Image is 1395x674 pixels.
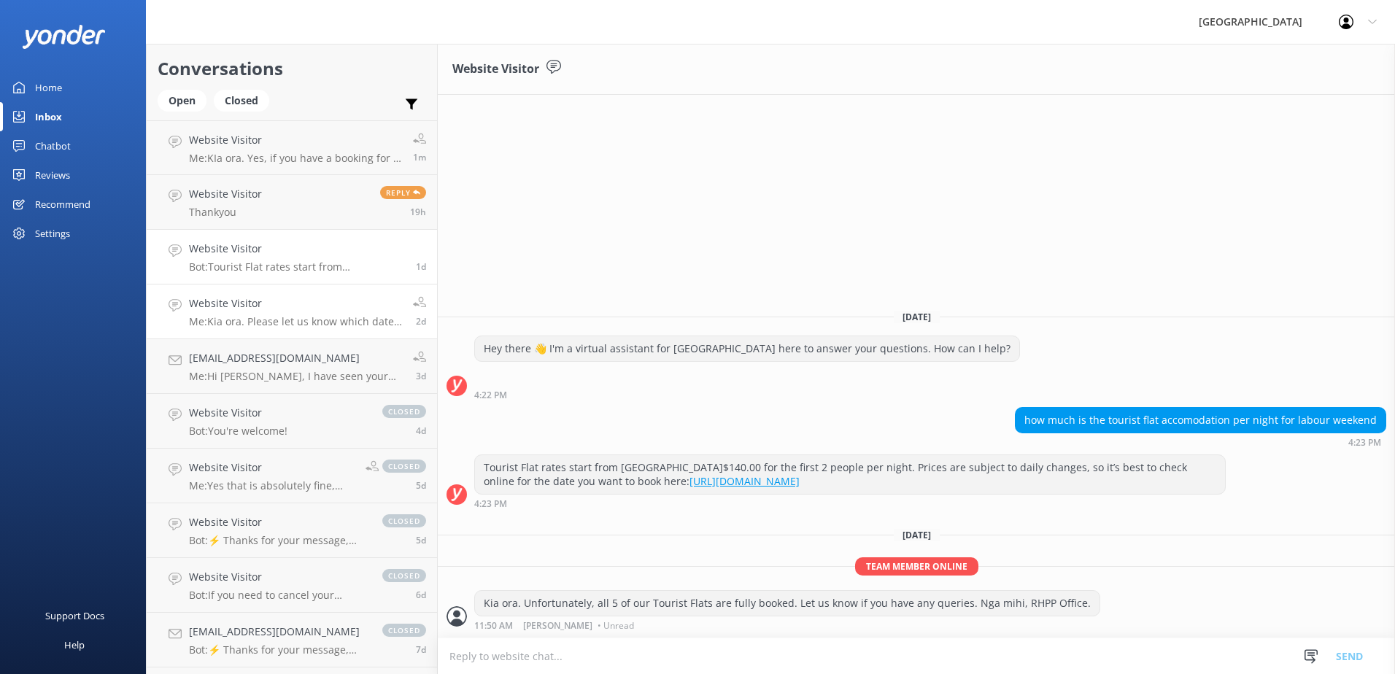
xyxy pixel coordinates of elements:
[22,25,106,49] img: yonder-white-logo.png
[35,131,71,160] div: Chatbot
[189,534,368,547] p: Bot: ⚡ Thanks for your message, we'll get back to you as soon as we can. You're also welcome to k...
[189,260,405,274] p: Bot: Tourist Flat rates start from [GEOGRAPHIC_DATA]$140.00 for the first 2 people per night. Pri...
[189,589,368,602] p: Bot: If you need to cancel your booking, please contact our friendly reception team by email at [...
[1016,408,1386,433] div: how much is the tourist flat accomodation per night for labour weekend
[416,370,426,382] span: Sep 06 2025 10:04am (UTC +12:00) Pacific/Auckland
[214,92,277,108] a: Closed
[474,621,513,630] strong: 11:50 AM
[35,102,62,131] div: Inbox
[189,425,287,438] p: Bot: You're welcome!
[147,175,437,230] a: Website VisitorThankyouReply19h
[474,390,1020,400] div: Sep 07 2025 04:22pm (UTC +12:00) Pacific/Auckland
[382,460,426,473] span: closed
[189,624,368,640] h4: [EMAIL_ADDRESS][DOMAIN_NAME]
[35,219,70,248] div: Settings
[147,230,437,284] a: Website VisitorBot:Tourist Flat rates start from [GEOGRAPHIC_DATA]$140.00 for the first 2 people ...
[382,405,426,418] span: closed
[158,90,206,112] div: Open
[1015,437,1386,447] div: Sep 07 2025 04:23pm (UTC +12:00) Pacific/Auckland
[1348,438,1381,447] strong: 4:23 PM
[382,514,426,527] span: closed
[45,601,104,630] div: Support Docs
[474,498,1226,508] div: Sep 07 2025 04:23pm (UTC +12:00) Pacific/Auckland
[189,315,402,328] p: Me: Kia ora. Please let us know which dates you are wanting the Tourist Flat. Nga mihi, RHPP Office.
[523,621,592,630] span: [PERSON_NAME]
[894,311,940,323] span: [DATE]
[147,449,437,503] a: Website VisitorMe:Yes that is absolutely fine, depending on availability. Just give us a call or ...
[147,503,437,558] a: Website VisitorBot:⚡ Thanks for your message, we'll get back to you as soon as we can. You're als...
[147,394,437,449] a: Website VisitorBot:You're welcome!closed4d
[147,120,437,175] a: Website VisitorMe:KIa ora. Yes, if you have a booking for a Group Lodge (triple or quad) there is...
[475,591,1100,616] div: Kia ora. Unfortunately, all 5 of our Tourist Flats are fully booked. Let us know if you have any ...
[158,92,214,108] a: Open
[894,529,940,541] span: [DATE]
[416,425,426,437] span: Sep 04 2025 12:57pm (UTC +12:00) Pacific/Auckland
[474,500,507,508] strong: 4:23 PM
[189,132,402,148] h4: Website Visitor
[147,339,437,394] a: [EMAIL_ADDRESS][DOMAIN_NAME]Me:Hi [PERSON_NAME], I have seen your bookings you are trying to make...
[475,336,1019,361] div: Hey there 👋 I'm a virtual assistant for [GEOGRAPHIC_DATA] here to answer your questions. How can ...
[413,151,426,163] span: Sep 09 2025 11:48am (UTC +12:00) Pacific/Auckland
[689,474,800,488] a: [URL][DOMAIN_NAME]
[189,643,368,656] p: Bot: ⚡ Thanks for your message, we'll get back to you as soon as we can. You're also welcome to k...
[189,569,368,585] h4: Website Visitor
[474,391,507,400] strong: 4:22 PM
[35,73,62,102] div: Home
[189,152,402,165] p: Me: KIa ora. Yes, if you have a booking for a Group Lodge (triple or quad) there is a parking spa...
[189,460,355,476] h4: Website Visitor
[598,621,634,630] span: • Unread
[189,479,355,492] p: Me: Yes that is absolutely fine, depending on availability. Just give us a call or send us an ema...
[416,315,426,328] span: Sep 06 2025 05:18pm (UTC +12:00) Pacific/Auckland
[416,260,426,273] span: Sep 07 2025 04:23pm (UTC +12:00) Pacific/Auckland
[35,160,70,190] div: Reviews
[64,630,85,659] div: Help
[189,206,262,219] p: Thankyou
[158,55,426,82] h2: Conversations
[855,557,978,576] span: Team member online
[382,569,426,582] span: closed
[475,455,1225,494] div: Tourist Flat rates start from [GEOGRAPHIC_DATA]$140.00 for the first 2 people per night. Prices a...
[416,643,426,656] span: Sep 01 2025 09:45pm (UTC +12:00) Pacific/Auckland
[214,90,269,112] div: Closed
[380,186,426,199] span: Reply
[189,186,262,202] h4: Website Visitor
[474,620,1100,630] div: Sep 09 2025 11:50am (UTC +12:00) Pacific/Auckland
[416,589,426,601] span: Sep 02 2025 02:00pm (UTC +12:00) Pacific/Auckland
[35,190,90,219] div: Recommend
[452,60,539,79] h3: Website Visitor
[410,206,426,218] span: Sep 08 2025 04:28pm (UTC +12:00) Pacific/Auckland
[147,284,437,339] a: Website VisitorMe:Kia ora. Please let us know which dates you are wanting the Tourist Flat. Nga m...
[147,558,437,613] a: Website VisitorBot:If you need to cancel your booking, please contact our friendly reception team...
[189,370,402,383] p: Me: Hi [PERSON_NAME], I have seen your bookings you are trying to make for next weekend. If you c...
[189,405,287,421] h4: Website Visitor
[189,241,405,257] h4: Website Visitor
[416,534,426,546] span: Sep 03 2025 06:57pm (UTC +12:00) Pacific/Auckland
[189,350,402,366] h4: [EMAIL_ADDRESS][DOMAIN_NAME]
[416,479,426,492] span: Sep 04 2025 11:35am (UTC +12:00) Pacific/Auckland
[189,514,368,530] h4: Website Visitor
[147,613,437,667] a: [EMAIL_ADDRESS][DOMAIN_NAME]Bot:⚡ Thanks for your message, we'll get back to you as soon as we ca...
[382,624,426,637] span: closed
[189,295,402,311] h4: Website Visitor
